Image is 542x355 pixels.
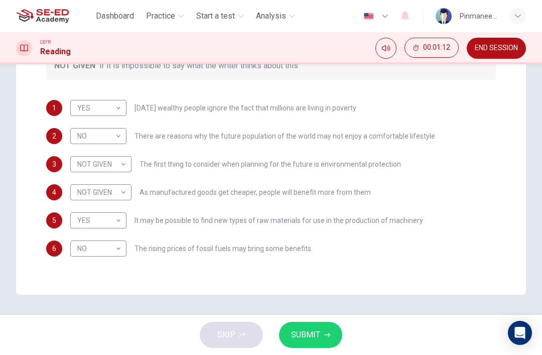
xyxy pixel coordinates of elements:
span: Analysis [256,10,286,22]
div: Hide [404,38,459,59]
button: SUBMIT [279,322,342,348]
span: 5 [52,217,56,224]
div: NO [70,122,123,151]
span: [DATE] wealthy people ignore the fact that millions are living in poverty [134,104,356,111]
span: SUBMIT [291,328,320,342]
h1: Reading [40,46,71,58]
button: Dashboard [92,7,138,25]
div: YES [70,94,123,123]
button: Practice [142,7,188,25]
img: Profile picture [436,8,452,24]
span: The first thing to consider when planning for the future is environmental protection [140,161,401,168]
button: Start a test [192,7,248,25]
span: 2 [52,133,56,140]
span: 1 [52,104,56,111]
span: END SESSION [475,44,518,52]
button: Analysis [252,7,299,25]
span: As manufactured goods get cheaper, people will benefit more from them [140,189,371,196]
button: 00:01:12 [404,38,459,58]
span: if it is impossible to say what the writer thinks about this [99,60,298,72]
div: Mute [375,38,396,59]
span: It may be possible to find new types of raw materials for use in the production of machinery [134,217,423,224]
span: 6 [52,245,56,252]
span: CEFR [40,39,51,46]
span: Practice [146,10,175,22]
div: NOT GIVEN [70,178,128,207]
div: Open Intercom Messenger [508,321,532,345]
span: The rising prices of fossil fuels may bring some benefits [134,245,311,252]
span: NOT GIVEN [54,60,95,72]
div: NOT GIVEN [70,150,128,179]
div: NO [70,234,123,263]
div: Pinmanee Eiamtamai [460,10,498,22]
span: Dashboard [96,10,134,22]
a: SE-ED Academy logo [16,6,92,26]
span: There are reasons why the future population of the world may not enjoy a comfortable lifestyle [134,133,435,140]
span: 4 [52,189,56,196]
span: 3 [52,161,56,168]
img: en [362,13,375,20]
span: 00:01:12 [423,44,450,52]
button: END SESSION [467,38,526,59]
span: Start a test [196,10,235,22]
img: SE-ED Academy logo [16,6,69,26]
div: YES [70,206,123,235]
